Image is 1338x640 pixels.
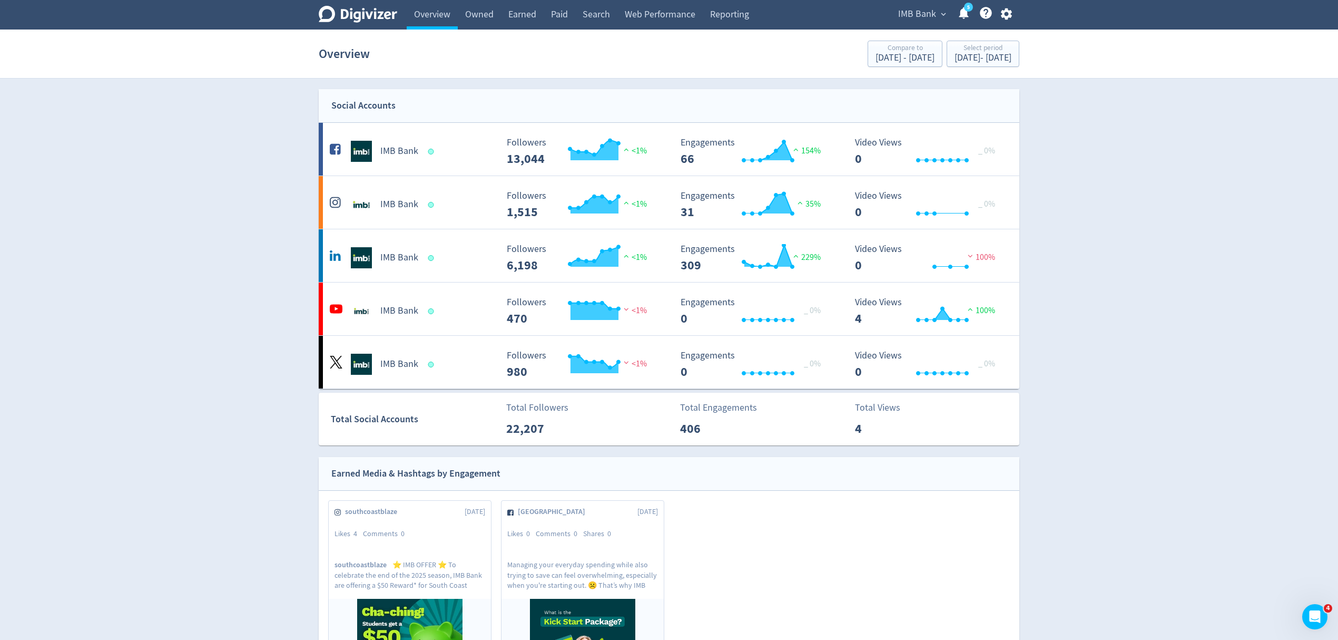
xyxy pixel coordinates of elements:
div: Likes [334,529,363,539]
img: positive-performance.svg [791,252,801,260]
p: Total Views [855,401,916,415]
svg: Engagements 31 [675,191,833,219]
p: Total Followers [506,401,568,415]
img: positive-performance.svg [965,305,976,313]
svg: Video Views 0 [850,138,1008,166]
p: 22,207 [506,419,567,438]
a: IMB Bank undefinedIMB Bank Followers 1,515 Followers 1,515 <1% Engagements 31 Engagements 31 35% ... [319,176,1019,229]
span: 35% [795,199,821,209]
img: positive-performance.svg [621,252,632,260]
span: <1% [621,305,647,316]
h5: IMB Bank [380,145,418,158]
img: IMB Bank undefined [351,194,372,215]
div: Comments [363,529,410,539]
svg: Followers 6,198 [501,244,660,272]
a: 5 [964,3,973,12]
svg: Engagements 0 [675,297,833,325]
span: 4 [353,529,357,538]
svg: Engagements 0 [675,351,833,379]
span: 100% [965,305,995,316]
img: positive-performance.svg [791,146,801,153]
div: Earned Media & Hashtags by Engagement [331,466,500,481]
span: southcoastblaze [334,560,392,570]
button: Compare to[DATE] - [DATE] [868,41,942,67]
img: IMB Bank undefined [351,247,372,268]
span: <1% [621,146,647,156]
span: Data last synced: 16 Sep 2025, 9:01am (AEST) [428,362,437,367]
span: _ 0% [978,199,995,209]
h5: IMB Bank [380,251,418,264]
p: 4 [855,419,916,438]
span: IMB Bank [898,6,936,23]
iframe: Intercom live chat [1302,604,1327,629]
a: IMB Bank undefinedIMB Bank Followers 13,044 Followers 13,044 <1% Engagements 66 Engagements 66 15... [319,123,1019,176]
p: ⭐️ IMB OFFER ⭐️ To celebrate the end of the 2025 season, IMB Bank are offering a $50 Reward* for ... [334,560,485,589]
span: 229% [791,252,821,263]
span: expand_more [939,9,948,19]
div: Total Social Accounts [331,412,499,427]
a: IMB Bank undefinedIMB Bank Followers 980 Followers 980 <1% Engagements 0 Engagements 0 _ 0% Video... [319,336,1019,389]
h5: IMB Bank [380,305,418,317]
svg: Followers 13,044 [501,138,660,166]
span: Data last synced: 16 Sep 2025, 4:02am (AEST) [428,149,437,154]
img: negative-performance.svg [965,252,976,260]
span: 0 [574,529,577,538]
span: Data last synced: 16 Sep 2025, 1:02am (AEST) [428,255,437,261]
span: 0 [526,529,530,538]
img: positive-performance.svg [621,146,632,153]
span: 4 [1324,604,1332,613]
p: 406 [680,419,741,438]
div: [DATE] - [DATE] [955,53,1011,63]
img: positive-performance.svg [795,199,805,207]
img: IMB Bank undefined [351,300,372,322]
h1: Overview [319,37,370,71]
span: <1% [621,252,647,263]
span: 0 [401,529,405,538]
img: IMB Bank undefined [351,141,372,162]
span: _ 0% [804,305,821,316]
span: 0 [607,529,611,538]
div: Select period [955,44,1011,53]
span: _ 0% [804,358,821,369]
div: Likes [507,529,536,539]
span: Data last synced: 16 Sep 2025, 9:01am (AEST) [428,202,437,208]
div: Shares [583,529,617,539]
svg: Followers 980 [501,351,660,379]
div: Social Accounts [331,98,396,113]
h5: IMB Bank [380,358,418,371]
div: Compare to [875,44,934,53]
svg: Video Views 0 [850,351,1008,379]
img: IMB Bank undefined [351,354,372,375]
span: [DATE] [465,507,485,517]
a: IMB Bank undefinedIMB Bank Followers 6,198 Followers 6,198 <1% Engagements 309 Engagements 309 22... [319,229,1019,282]
img: negative-performance.svg [621,305,632,313]
span: [DATE] [637,507,658,517]
svg: Followers 1,515 [501,191,660,219]
svg: Video Views 4 [850,297,1008,325]
span: Data last synced: 15 Sep 2025, 10:02pm (AEST) [428,308,437,314]
svg: Engagements 309 [675,244,833,272]
img: negative-performance.svg [621,358,632,366]
svg: Followers 470 [501,297,660,325]
span: [GEOGRAPHIC_DATA] [518,507,591,517]
span: <1% [621,199,647,209]
span: 100% [965,252,995,263]
svg: Video Views 0 [850,191,1008,219]
p: Managing your everyday spending while also trying to save can feel overwhelming, especially when ... [507,560,658,589]
button: IMB Bank [894,6,949,23]
p: Total Engagements [680,401,757,415]
svg: Video Views 0 [850,244,1008,272]
span: southcoastblaze [345,507,403,517]
a: IMB Bank undefinedIMB Bank Followers 470 Followers 470 <1% Engagements 0 Engagements 0 _ 0% Video... [319,283,1019,335]
span: _ 0% [978,146,995,156]
div: Comments [536,529,583,539]
span: _ 0% [978,358,995,369]
div: [DATE] - [DATE] [875,53,934,63]
img: positive-performance.svg [621,199,632,207]
span: 154% [791,146,821,156]
text: 5 [967,4,970,11]
span: <1% [621,358,647,369]
h5: IMB Bank [380,198,418,211]
svg: Engagements 66 [675,138,833,166]
button: Select period[DATE]- [DATE] [947,41,1019,67]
